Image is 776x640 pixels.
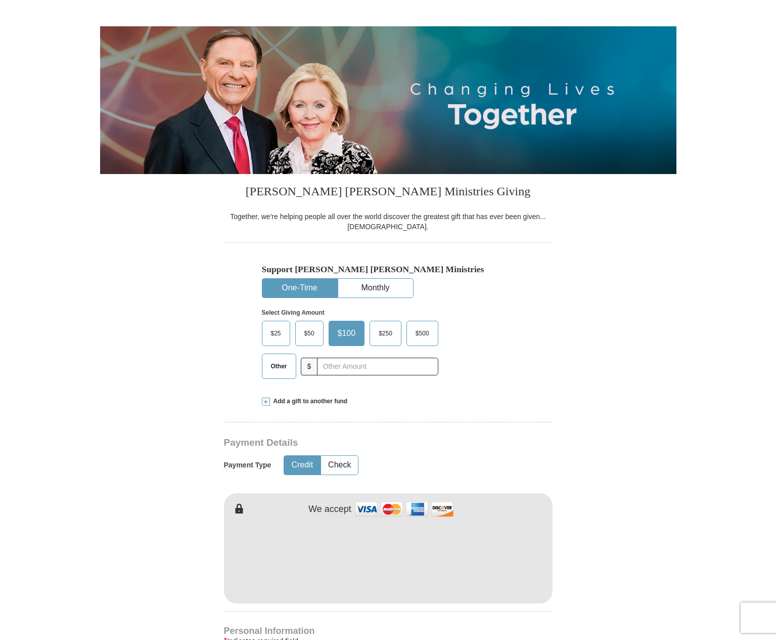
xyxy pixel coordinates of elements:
button: One-Time [262,279,337,297]
h3: [PERSON_NAME] [PERSON_NAME] Ministries Giving [224,174,553,211]
span: Add a gift to another fund [270,397,348,406]
button: Check [321,456,358,475]
span: $250 [374,326,397,341]
span: Other [266,359,292,374]
h3: Payment Details [224,437,482,449]
h4: Personal Information [224,627,553,635]
h5: Support [PERSON_NAME] [PERSON_NAME] Ministries [262,264,515,275]
span: $ [301,358,318,375]
h5: Payment Type [224,461,271,470]
input: Other Amount [317,358,438,375]
img: credit cards accepted [354,498,455,520]
div: Together, we're helping people all over the world discover the greatest gift that has ever been g... [224,211,553,232]
span: $100 [333,326,361,341]
h4: We accept [308,504,351,515]
span: $50 [299,326,319,341]
span: $500 [410,326,434,341]
span: $25 [266,326,286,341]
button: Credit [284,456,320,475]
strong: Select Giving Amount [262,309,325,316]
button: Monthly [338,279,413,297]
